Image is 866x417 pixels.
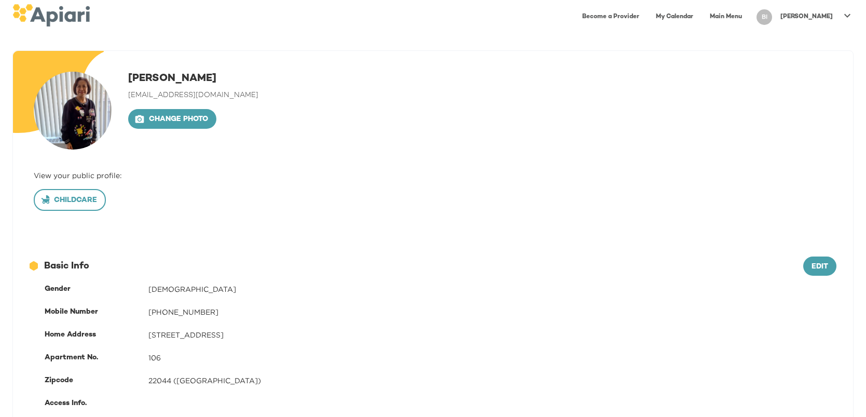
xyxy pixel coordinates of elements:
a: My Calendar [650,6,699,28]
img: logo [12,4,90,26]
button: Change photo [128,109,216,129]
div: [PHONE_NUMBER] [148,307,836,317]
span: [EMAIL_ADDRESS][DOMAIN_NAME] [128,91,258,99]
div: Mobile Number [45,307,148,317]
div: Apartment No. [45,353,148,363]
div: BI [757,9,772,25]
button: Childcare [34,189,106,211]
p: [PERSON_NAME] [780,12,833,21]
div: Basic Info [30,260,803,273]
span: Change photo [136,113,208,126]
span: Childcare [43,194,97,207]
div: 22044 ([GEOGRAPHIC_DATA]) [148,375,836,386]
div: View your public profile: [34,170,832,181]
a: Become a Provider [576,6,645,28]
span: Edit [812,261,828,274]
div: [STREET_ADDRESS] [148,330,836,340]
a: Childcare [34,195,106,203]
div: Home Address [45,330,148,340]
h1: [PERSON_NAME] [128,72,258,86]
img: user-photo-123-1756860866510.jpeg [34,72,112,150]
div: Gender [45,284,148,294]
a: Main Menu [704,6,748,28]
button: Edit [803,257,836,276]
div: Access Info. [45,398,148,409]
div: 106 [148,353,836,363]
div: Zipcode [45,375,148,386]
div: [DEMOGRAPHIC_DATA] [148,284,836,294]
